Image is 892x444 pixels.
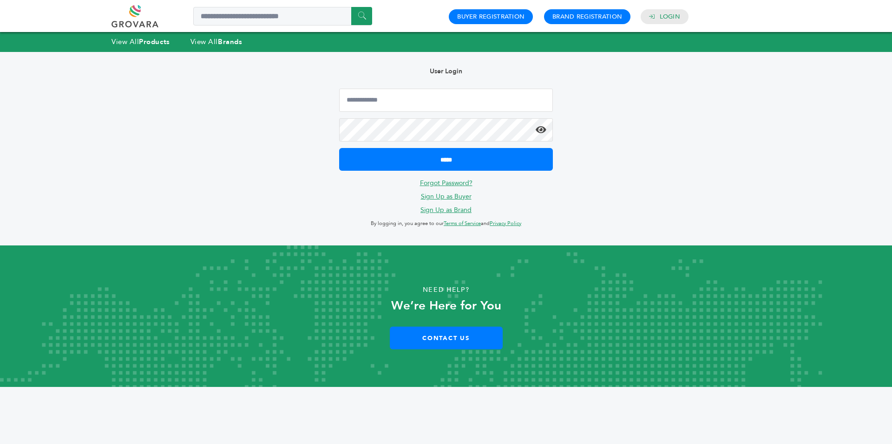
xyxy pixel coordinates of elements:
[390,327,503,349] a: Contact Us
[111,37,170,46] a: View AllProducts
[139,37,170,46] strong: Products
[457,13,525,21] a: Buyer Registration
[391,297,501,314] strong: We’re Here for You
[490,220,521,227] a: Privacy Policy
[444,220,481,227] a: Terms of Service
[339,218,553,229] p: By logging in, you agree to our and
[339,118,553,142] input: Password
[421,192,472,201] a: Sign Up as Buyer
[660,13,680,21] a: Login
[45,283,847,297] p: Need Help?
[218,37,242,46] strong: Brands
[339,89,553,112] input: Email Address
[552,13,622,21] a: Brand Registration
[193,7,372,26] input: Search a product or brand...
[420,179,472,187] a: Forgot Password?
[420,206,472,214] a: Sign Up as Brand
[430,67,462,76] b: User Login
[190,37,243,46] a: View AllBrands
